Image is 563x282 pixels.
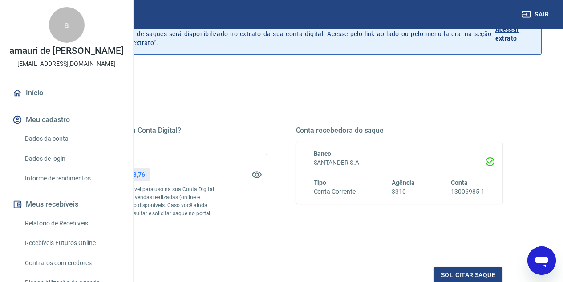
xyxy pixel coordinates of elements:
[314,187,356,196] h6: Conta Corrente
[520,6,552,23] button: Sair
[495,20,534,47] a: Acessar extrato
[11,195,122,214] button: Meus recebíveis
[108,170,145,180] p: R$ 44.703,76
[451,179,468,186] span: Conta
[527,246,556,275] iframe: Botão para abrir a janela de mensagens
[392,187,415,196] h6: 3310
[21,150,122,168] a: Dados de login
[61,185,215,225] p: *Corresponde ao saldo disponível para uso na sua Conta Digital Vindi. Incluindo os valores das ve...
[21,254,122,272] a: Contratos com credores
[17,59,116,69] p: [EMAIL_ADDRESS][DOMAIN_NAME]
[451,187,485,196] h6: 13006985-1
[11,83,122,103] a: Início
[314,150,332,157] span: Banco
[9,46,124,56] p: amauri de [PERSON_NAME]
[314,158,485,168] h6: SANTANDER S.A.
[392,179,415,186] span: Agência
[61,126,267,135] h5: Quanto deseja sacar da Conta Digital?
[21,234,122,252] a: Recebíveis Futuros Online
[48,20,492,47] p: A partir de agora, o histórico de saques será disponibilizado no extrato da sua conta digital. Ac...
[21,169,122,188] a: Informe de rendimentos
[314,179,327,186] span: Tipo
[21,130,122,148] a: Dados da conta
[11,110,122,130] button: Meu cadastro
[495,25,534,43] p: Acessar extrato
[21,214,122,233] a: Relatório de Recebíveis
[49,7,85,43] div: a
[296,126,503,135] h5: Conta recebedora do saque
